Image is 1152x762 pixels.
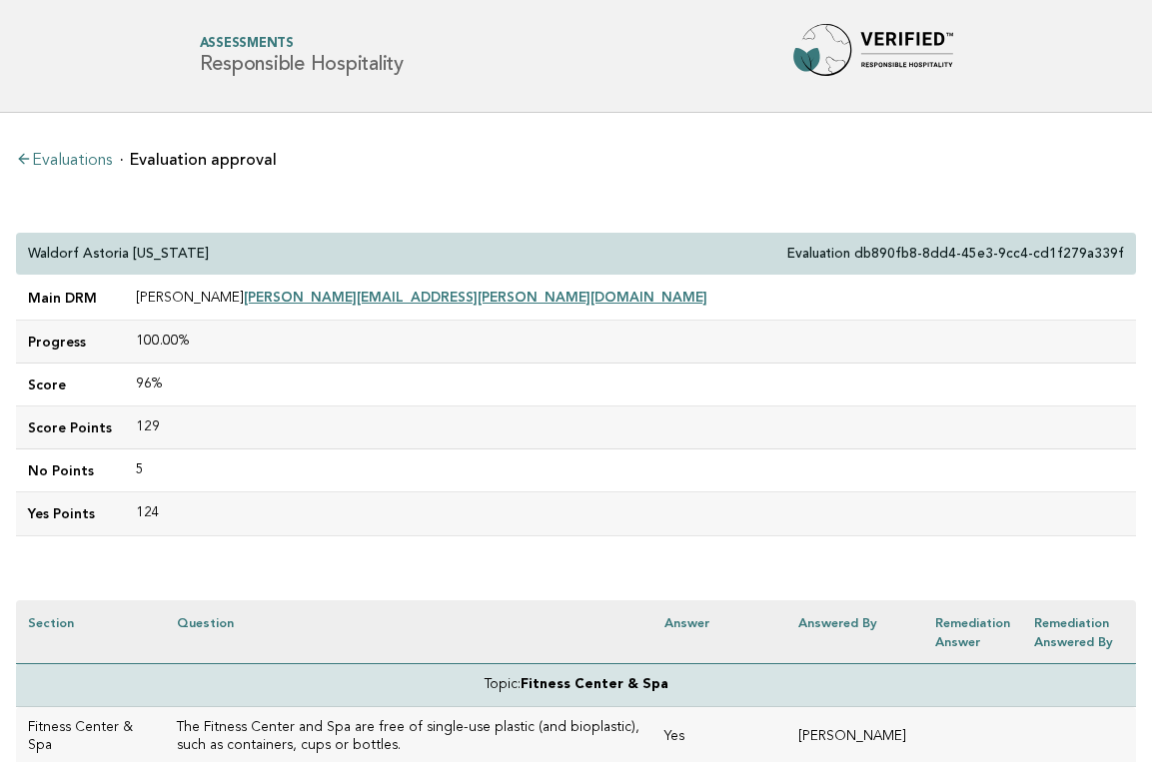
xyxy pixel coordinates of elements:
[521,678,668,691] strong: Fitness Center & Spa
[16,321,124,364] td: Progress
[786,600,923,664] th: Answered by
[124,364,1136,406] td: 96%
[16,449,124,492] td: No Points
[16,276,124,321] td: Main DRM
[16,600,165,664] th: Section
[124,276,1136,321] td: [PERSON_NAME]
[177,719,641,755] h3: The Fitness Center and Spa are free of single-use plastic (and bioplastic), such as containers, c...
[124,321,1136,364] td: 100.00%
[787,245,1124,263] p: Evaluation db890fb8-8dd4-45e3-9cc4-cd1f279a339f
[124,406,1136,449] td: 129
[16,663,1136,706] td: Topic:
[793,24,953,88] img: Forbes Travel Guide
[124,492,1136,535] td: 124
[200,38,404,75] h1: Responsible Hospitality
[16,406,124,449] td: Score Points
[1022,600,1136,664] th: Remediation Answered by
[16,364,124,406] td: Score
[120,152,277,168] li: Evaluation approval
[652,600,786,664] th: Answer
[165,600,653,664] th: Question
[16,153,112,169] a: Evaluations
[28,245,209,263] p: Waldorf Astoria [US_STATE]
[124,449,1136,492] td: 5
[16,492,124,535] td: Yes Points
[200,38,404,51] span: Assessments
[923,600,1022,664] th: Remediation Answer
[244,289,707,305] a: [PERSON_NAME][EMAIL_ADDRESS][PERSON_NAME][DOMAIN_NAME]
